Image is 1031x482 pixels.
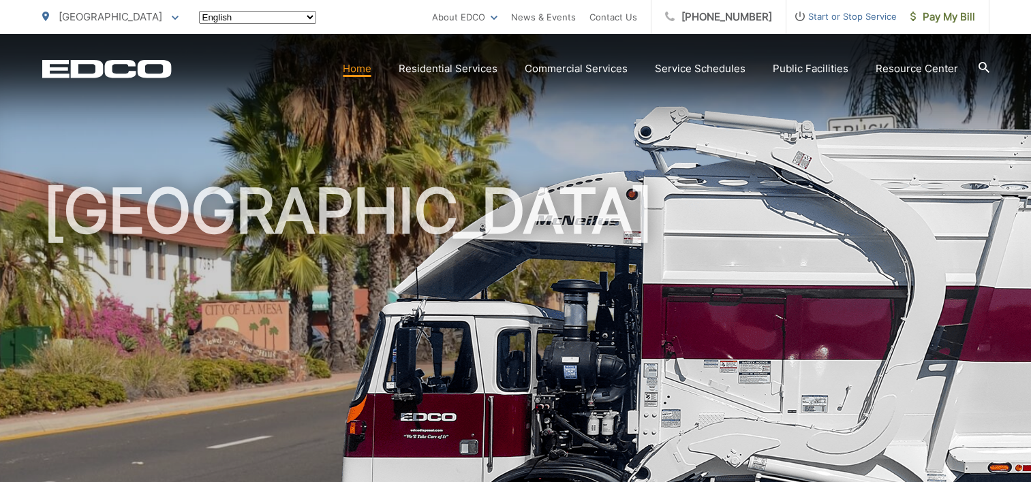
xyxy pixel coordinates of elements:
a: Public Facilities [773,61,848,77]
a: EDCD logo. Return to the homepage. [42,59,172,78]
span: Pay My Bill [910,9,975,25]
a: About EDCO [432,9,497,25]
a: Commercial Services [525,61,628,77]
a: Residential Services [399,61,497,77]
span: [GEOGRAPHIC_DATA] [59,10,162,23]
select: Select a language [199,11,316,24]
a: Resource Center [876,61,958,77]
a: Contact Us [589,9,637,25]
a: Service Schedules [655,61,745,77]
a: News & Events [511,9,576,25]
a: Home [343,61,371,77]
